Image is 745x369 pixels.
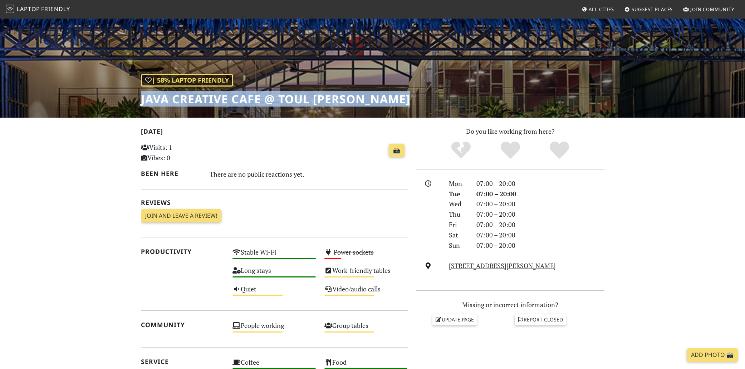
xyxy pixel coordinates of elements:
[515,314,566,325] a: Report closed
[141,128,408,138] h2: [DATE]
[141,199,408,206] h2: Reviews
[472,189,609,199] div: 07:00 – 20:00
[6,3,70,16] a: LaptopFriendly LaptopFriendly
[334,248,374,256] s: Power sockets
[472,199,609,209] div: 07:00 – 20:00
[141,170,201,177] h2: Been here
[432,314,477,325] a: Update page
[486,141,535,160] div: Yes
[228,265,320,283] div: Long stays
[445,220,472,230] div: Fri
[389,144,405,157] a: 📸
[445,178,472,189] div: Mon
[687,348,738,362] a: Add Photo 📸
[445,189,472,199] div: Tue
[445,240,472,251] div: Sun
[416,300,604,310] p: Missing or incorrect information?
[472,178,609,189] div: 07:00 – 20:00
[416,126,604,137] p: Do you like working from here?
[622,3,676,16] a: Suggest Places
[472,209,609,220] div: 07:00 – 20:00
[17,5,40,13] span: Laptop
[690,6,734,13] span: Join Community
[41,5,70,13] span: Friendly
[632,6,673,13] span: Suggest Places
[472,220,609,230] div: 07:00 – 20:00
[141,321,224,329] h2: Community
[141,248,224,255] h2: Productivity
[436,141,486,160] div: No
[6,5,14,13] img: LaptopFriendly
[141,209,221,223] a: Join and leave a review!
[228,283,320,301] div: Quiet
[141,142,224,163] p: Visits: 1 Vibes: 0
[320,283,412,301] div: Video/audio calls
[680,3,737,16] a: Join Community
[228,320,320,338] div: People working
[472,240,609,251] div: 07:00 – 20:00
[228,246,320,265] div: Stable Wi-Fi
[141,358,224,365] h2: Service
[320,320,412,338] div: Group tables
[445,209,472,220] div: Thu
[449,261,556,270] a: [STREET_ADDRESS][PERSON_NAME]
[320,265,412,283] div: Work-friendly tables
[579,3,617,16] a: All Cities
[589,6,614,13] span: All Cities
[472,230,609,240] div: 07:00 – 20:00
[141,74,233,87] div: | 58% Laptop Friendly
[535,141,584,160] div: Definitely!
[445,230,472,240] div: Sat
[141,92,410,106] h1: Java Creative Cafe @ Toul [PERSON_NAME]
[445,199,472,209] div: Wed
[210,168,408,180] div: There are no public reactions yet.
